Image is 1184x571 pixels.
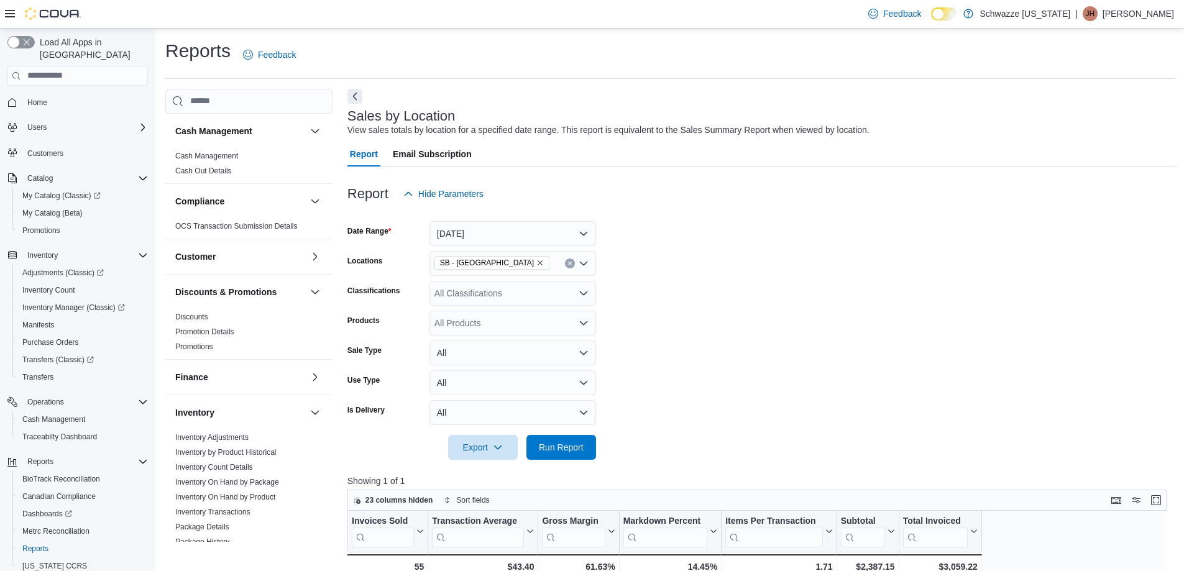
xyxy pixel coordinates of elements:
[17,489,148,504] span: Canadian Compliance
[347,375,380,385] label: Use Type
[22,146,68,161] a: Customers
[347,124,870,137] div: View sales totals by location for a specified date range. This report is equivalent to the Sales ...
[22,145,148,160] span: Customers
[27,250,58,260] span: Inventory
[12,470,153,488] button: BioTrack Reconciliation
[308,249,323,264] button: Customer
[863,1,926,26] a: Feedback
[17,370,58,385] a: Transfers
[347,475,1175,487] p: Showing 1 of 1
[579,288,589,298] button: Open list of options
[22,320,54,330] span: Manifests
[12,368,153,386] button: Transfers
[22,544,48,554] span: Reports
[17,283,80,298] a: Inventory Count
[2,119,153,136] button: Users
[22,526,89,536] span: Metrc Reconciliation
[1109,493,1124,508] button: Keyboard shortcuts
[12,204,153,222] button: My Catalog (Beta)
[22,120,148,135] span: Users
[17,412,90,427] a: Cash Management
[17,429,102,444] a: Traceabilty Dashboard
[175,342,213,352] span: Promotions
[308,370,323,385] button: Finance
[398,181,489,206] button: Hide Parameters
[17,335,148,350] span: Purchase Orders
[175,125,252,137] h3: Cash Management
[883,7,921,20] span: Feedback
[175,167,232,175] a: Cash Out Details
[1149,493,1163,508] button: Enter fullscreen
[175,152,238,160] a: Cash Management
[902,516,967,547] div: Total Invoiced
[348,493,438,508] button: 23 columns hidden
[536,259,544,267] button: Remove SB - Commerce City from selection in this group
[456,495,489,505] span: Sort fields
[27,173,53,183] span: Catalog
[308,285,323,299] button: Discounts & Promotions
[725,516,823,528] div: Items Per Transaction
[22,303,125,313] span: Inventory Manager (Classic)
[542,516,615,547] button: Gross Margin
[17,335,84,350] a: Purchase Orders
[347,405,385,415] label: Is Delivery
[17,524,148,539] span: Metrc Reconciliation
[27,457,53,467] span: Reports
[22,454,58,469] button: Reports
[17,524,94,539] a: Metrc Reconciliation
[1083,6,1098,21] div: Justin Heistermann
[27,122,47,132] span: Users
[456,435,510,460] span: Export
[165,39,231,63] h1: Reports
[27,397,64,407] span: Operations
[542,516,605,547] div: Gross Margin
[175,342,213,351] a: Promotions
[12,411,153,428] button: Cash Management
[17,472,105,486] a: BioTrack Reconciliation
[17,370,148,385] span: Transfers
[22,171,148,186] span: Catalog
[12,540,153,557] button: Reports
[175,221,298,231] span: OCS Transaction Submission Details
[429,370,596,395] button: All
[17,265,148,280] span: Adjustments (Classic)
[17,472,148,486] span: BioTrack Reconciliation
[22,191,101,201] span: My Catalog (Classic)
[22,491,96,501] span: Canadian Compliance
[165,148,333,183] div: Cash Management
[175,478,279,486] a: Inventory On Hand by Package
[840,516,884,547] div: Subtotal
[175,508,250,516] a: Inventory Transactions
[22,395,69,409] button: Operations
[308,405,323,420] button: Inventory
[22,337,79,347] span: Purchase Orders
[17,300,130,315] a: Inventory Manager (Classic)
[175,507,250,517] span: Inventory Transactions
[12,505,153,523] a: Dashboards
[17,541,148,556] span: Reports
[623,516,707,528] div: Markdown Percent
[448,435,518,460] button: Export
[17,541,53,556] a: Reports
[175,493,275,501] a: Inventory On Hand by Product
[35,36,148,61] span: Load All Apps in [GEOGRAPHIC_DATA]
[12,264,153,281] a: Adjustments (Classic)
[238,42,301,67] a: Feedback
[22,208,83,218] span: My Catalog (Beta)
[175,448,277,457] a: Inventory by Product Historical
[526,435,596,460] button: Run Report
[1075,6,1078,21] p: |
[17,188,106,203] a: My Catalog (Classic)
[12,316,153,334] button: Manifests
[175,537,229,547] span: Package History
[429,400,596,425] button: All
[347,226,392,236] label: Date Range
[22,248,148,263] span: Inventory
[22,248,63,263] button: Inventory
[352,516,414,528] div: Invoices Sold
[175,222,298,231] a: OCS Transaction Submission Details
[17,352,148,367] span: Transfers (Classic)
[175,151,238,161] span: Cash Management
[931,7,957,21] input: Dark Mode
